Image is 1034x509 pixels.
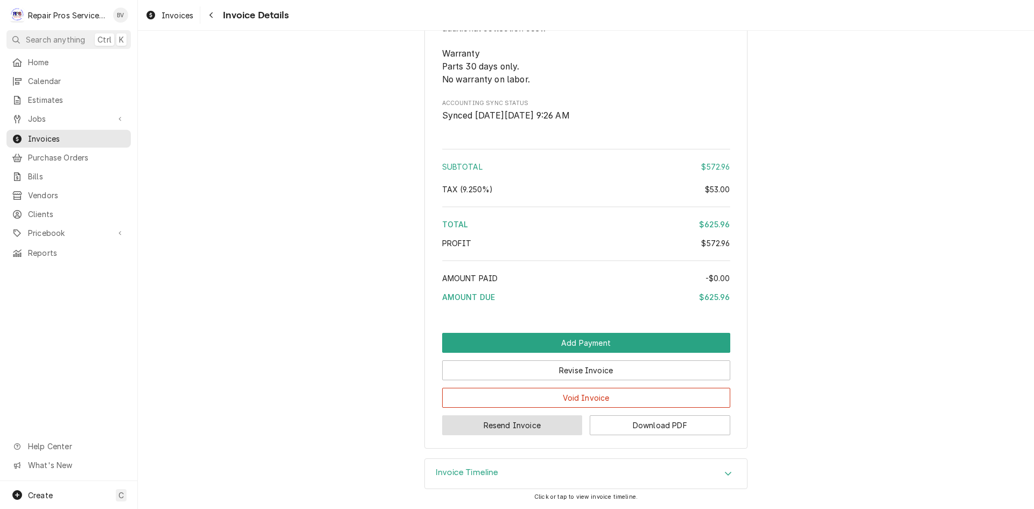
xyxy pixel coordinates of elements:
span: [7%] Tennessee State [2.25%] Tennessee, Hamilton County [442,185,493,194]
div: Amount Paid [442,273,730,284]
span: Clients [28,208,125,220]
span: Reports [28,247,125,259]
span: Jobs [28,113,109,124]
span: Accounting Sync Status [442,109,730,122]
span: Vendors [28,190,125,201]
div: $625.96 [699,219,730,230]
div: $572.96 [701,238,730,249]
div: Button Group Row [442,333,730,353]
div: Repair Pros Services Inc's Avatar [10,8,25,23]
div: Tax [442,184,730,195]
span: Pricebook [28,227,109,239]
h3: Invoice Timeline [436,468,499,478]
a: Go to What's New [6,456,131,474]
div: $625.96 [699,291,730,303]
div: Invoice Timeline [424,458,747,490]
div: Repair Pros Services Inc [28,10,107,21]
a: Purchase Orders [6,149,131,166]
a: Invoices [6,130,131,148]
a: Estimates [6,91,131,109]
a: Bills [6,168,131,185]
span: Create [28,491,53,500]
span: Ctrl [97,34,111,45]
a: Calendar [6,72,131,90]
a: Reports [6,244,131,262]
div: Amount Due [442,291,730,303]
a: Clients [6,205,131,223]
button: Void Invoice [442,388,730,408]
span: Total [442,220,469,229]
span: Amount Due [442,292,495,302]
span: Synced [DATE][DATE] 9:26 AM [442,110,570,121]
button: Navigate back [202,6,220,24]
div: $53.00 [705,184,730,195]
div: Subtotal [442,161,730,172]
button: Revise Invoice [442,360,730,380]
a: Go to Pricebook [6,224,131,242]
div: -$0.00 [705,273,730,284]
button: Accordion Details Expand Trigger [425,459,747,489]
span: K [119,34,124,45]
span: Accounting Sync Status [442,99,730,108]
button: Download PDF [590,415,730,435]
div: Brian Volker's Avatar [113,8,128,23]
div: Button Group Row [442,408,730,435]
span: Help Center [28,441,124,452]
div: Button Group [442,333,730,435]
button: Search anythingCtrlK [6,30,131,49]
span: Profit [442,239,472,248]
div: Button Group Row [442,380,730,408]
span: Estimates [28,94,125,106]
div: Button Group Row [442,353,730,380]
div: Accounting Sync Status [442,99,730,122]
div: $572.96 [701,161,730,172]
span: Calendar [28,75,125,87]
span: Click or tap to view invoice timeline. [534,493,638,500]
button: Resend Invoice [442,415,583,435]
span: Home [28,57,125,68]
span: Invoice Details [220,8,288,23]
a: Invoices [141,6,198,24]
div: Amount Summary [442,145,730,310]
span: Bills [28,171,125,182]
a: Home [6,53,131,71]
a: Go to Jobs [6,110,131,128]
div: Profit [442,238,730,249]
span: Invoices [28,133,125,144]
button: Add Payment [442,333,730,353]
a: Go to Help Center [6,437,131,455]
span: Search anything [26,34,85,45]
div: BV [113,8,128,23]
div: Accordion Header [425,459,747,489]
div: Total [442,219,730,230]
span: Purchase Orders [28,152,125,163]
span: C [118,490,124,501]
span: Amount Paid [442,274,498,283]
span: Invoices [162,10,193,21]
span: What's New [28,459,124,471]
span: Subtotal [442,162,483,171]
a: Vendors [6,186,131,204]
div: R [10,8,25,23]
